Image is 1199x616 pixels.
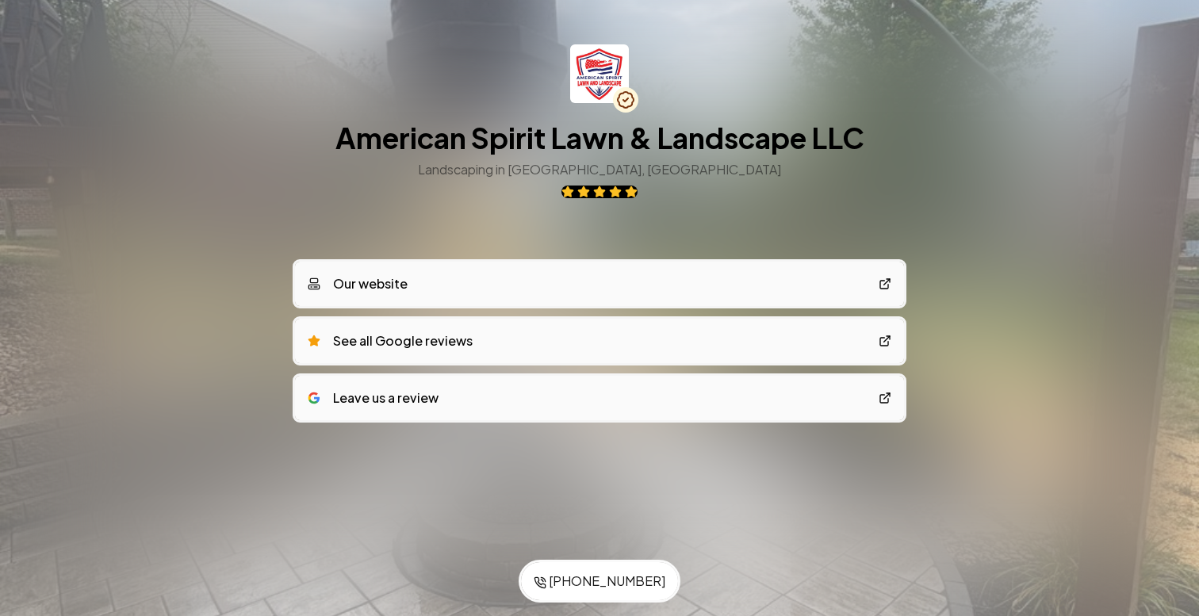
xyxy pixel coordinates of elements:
[308,392,320,404] img: google logo
[308,274,408,293] div: Our website
[295,376,904,420] a: google logoLeave us a review
[335,122,864,154] h1: American Spirit Lawn & Landscape LLC
[418,160,781,179] h3: Landscaping in [GEOGRAPHIC_DATA], [GEOGRAPHIC_DATA]
[295,262,904,306] a: Our website
[570,44,629,103] img: American Spirit Lawn & Landscape LLC
[308,388,439,407] div: Leave us a review
[308,331,473,350] div: See all Google reviews
[295,319,904,363] a: See all Google reviews
[521,562,678,600] a: [PHONE_NUMBER]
